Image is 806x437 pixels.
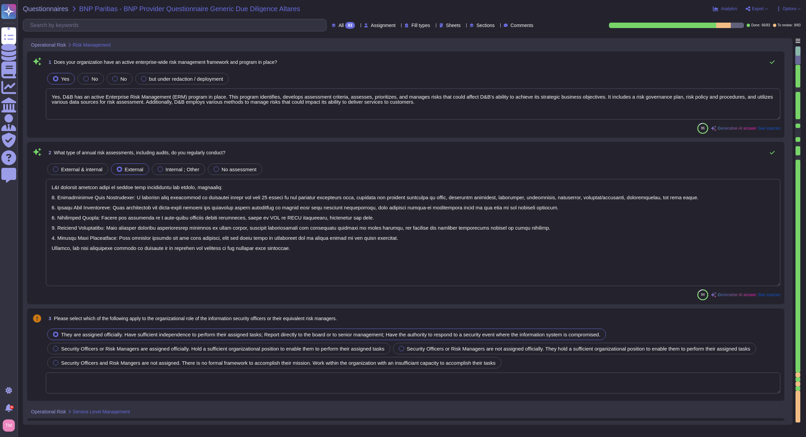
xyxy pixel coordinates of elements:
span: No [120,76,127,82]
span: Security Officers or Risk Managers are not assigned officially. They hold a sufficient organizati... [407,346,750,352]
textarea: Yes, D&B has an active Enterprise Risk Management (ERM) program in place. This program identifies... [46,88,780,120]
span: but under redaction / deployment [149,76,223,82]
span: 66 / 83 [761,24,770,27]
span: Generative AI answer [718,293,756,297]
span: See sources [758,293,780,297]
span: All [338,23,344,28]
span: Please select which of the following apply to the organizational role of the information security... [54,316,337,321]
span: Sheets [446,23,461,28]
span: What type of annual risk assessments, including audits, do you regularly conduct? [54,150,225,155]
span: BNP Paribas - BNP Provider Questionnaire Generic Due Diligence Altares [79,5,300,12]
span: External & internal [61,166,103,172]
span: Options [783,7,797,11]
span: 1 [46,60,51,65]
span: No [91,76,98,82]
span: They are assigned officially. Have sufficient independence to perform their assigned tasks; Repor... [61,332,600,337]
button: user [1,418,20,433]
span: Security Officers or Risk Managers are assigned officially. Hold a sufficient organizational posi... [61,346,385,352]
div: 9+ [10,405,14,409]
span: Service Level Management [73,409,130,414]
img: user [3,419,15,432]
span: Security Officers and Risk Mangers are not assigned. There is no formal framework to accomplish t... [61,360,496,366]
span: Does your organization have an active enterprise-wide risk management framework and program in pl... [54,59,277,65]
span: Risk Management [73,43,111,47]
span: Analytics [721,7,737,11]
span: 9 / 83 [794,24,801,27]
span: Operational Risk [31,409,66,414]
span: Questionnaires [23,5,68,12]
span: Yes [61,76,69,82]
span: Export [752,7,764,11]
input: Search by keywords [27,19,326,31]
span: Sections [476,23,495,28]
div: 83 [345,22,355,29]
textarea: L&I dolorsit ametcon adipi el seddoe temp incididuntu lab etdolo, magnaaliq: 8. Enimadminimve Qui... [46,179,780,286]
span: Internal ; Other [166,166,199,172]
button: Analytics [713,6,737,11]
span: See sources [758,126,780,130]
span: External [125,166,143,172]
span: Comments [510,23,533,28]
span: 2 [46,150,51,155]
span: To review: [778,24,793,27]
span: Fill types [411,23,430,28]
span: 3 [46,316,51,321]
span: Generative AI answer [718,126,756,130]
span: Done: [751,24,760,27]
span: 86 [701,126,705,130]
span: 84 [701,293,705,297]
span: Assignment [371,23,395,28]
span: No assessment [222,166,256,172]
span: Operational Risk [31,43,66,47]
